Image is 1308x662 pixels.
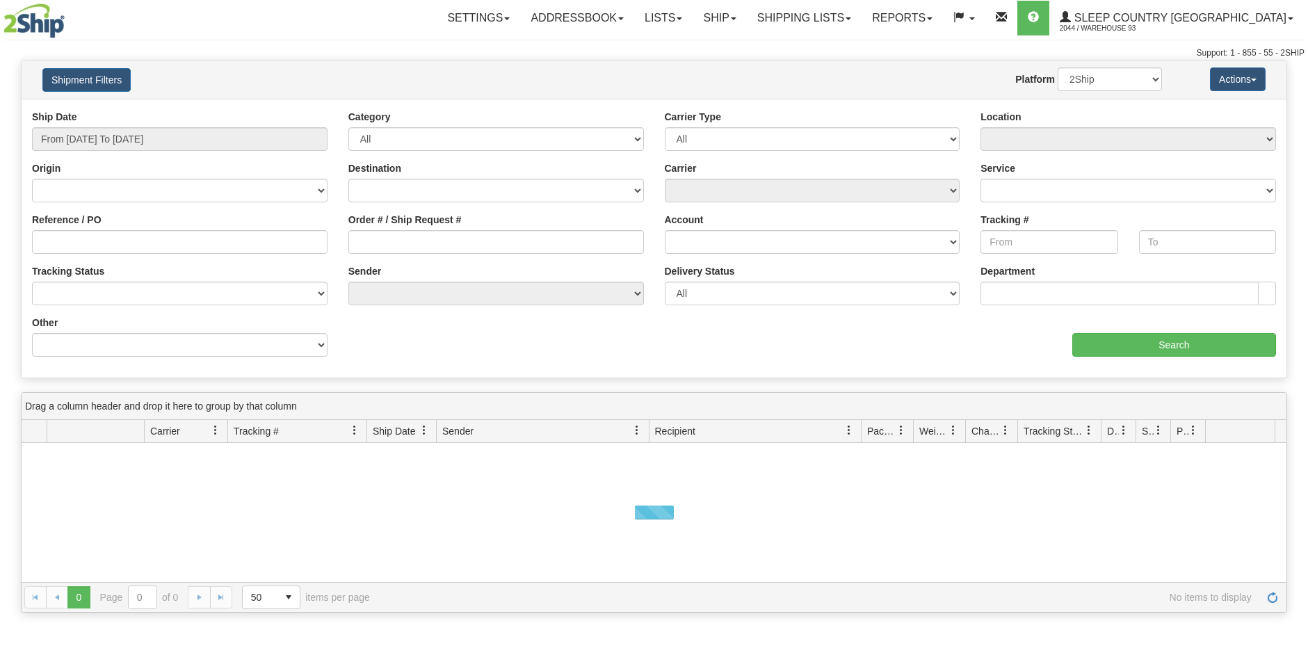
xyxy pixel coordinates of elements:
span: Sleep Country [GEOGRAPHIC_DATA] [1071,12,1286,24]
span: Page 0 [67,586,90,608]
label: Location [980,110,1021,124]
span: 2044 / Warehouse 93 [1060,22,1164,35]
span: Charge [971,424,1001,438]
span: Tracking Status [1024,424,1084,438]
label: Ship Date [32,110,77,124]
a: Charge filter column settings [994,419,1017,442]
span: Sender [442,424,474,438]
a: Recipient filter column settings [837,419,861,442]
input: From [980,230,1117,254]
span: Pickup Status [1177,424,1188,438]
label: Destination [348,161,401,175]
label: Tracking Status [32,264,104,278]
span: 50 [251,590,269,604]
span: Shipment Issues [1142,424,1154,438]
span: Tracking # [234,424,279,438]
a: Shipping lists [747,1,862,35]
a: Carrier filter column settings [204,419,227,442]
a: Shipment Issues filter column settings [1147,419,1170,442]
a: Delivery Status filter column settings [1112,419,1136,442]
label: Carrier Type [665,110,721,124]
a: Refresh [1261,586,1284,608]
span: Carrier [150,424,180,438]
a: Lists [634,1,693,35]
label: Service [980,161,1015,175]
img: logo2044.jpg [3,3,65,38]
a: Ship [693,1,746,35]
label: Department [980,264,1035,278]
a: Tracking # filter column settings [343,419,366,442]
label: Order # / Ship Request # [348,213,462,227]
a: Packages filter column settings [889,419,913,442]
label: Origin [32,161,60,175]
a: Weight filter column settings [942,419,965,442]
label: Carrier [665,161,697,175]
a: Addressbook [520,1,634,35]
a: Sender filter column settings [625,419,649,442]
button: Actions [1210,67,1266,91]
span: No items to display [389,592,1252,603]
label: Delivery Status [665,264,735,278]
a: Sleep Country [GEOGRAPHIC_DATA] 2044 / Warehouse 93 [1049,1,1304,35]
span: Recipient [655,424,695,438]
span: Page of 0 [100,586,179,609]
a: Settings [437,1,520,35]
a: Pickup Status filter column settings [1181,419,1205,442]
span: Delivery Status [1107,424,1119,438]
label: Account [665,213,704,227]
span: select [277,586,300,608]
label: Sender [348,264,381,278]
span: Weight [919,424,948,438]
label: Category [348,110,391,124]
span: items per page [242,586,370,609]
a: Tracking Status filter column settings [1077,419,1101,442]
span: Ship Date [373,424,415,438]
label: Other [32,316,58,330]
label: Tracking # [980,213,1028,227]
div: grid grouping header [22,393,1286,420]
label: Platform [1015,72,1055,86]
a: Ship Date filter column settings [412,419,436,442]
a: Reports [862,1,943,35]
input: Search [1072,333,1276,357]
div: Support: 1 - 855 - 55 - 2SHIP [3,47,1305,59]
span: Page sizes drop down [242,586,300,609]
label: Reference / PO [32,213,102,227]
span: Packages [867,424,896,438]
input: To [1139,230,1276,254]
button: Shipment Filters [42,68,131,92]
